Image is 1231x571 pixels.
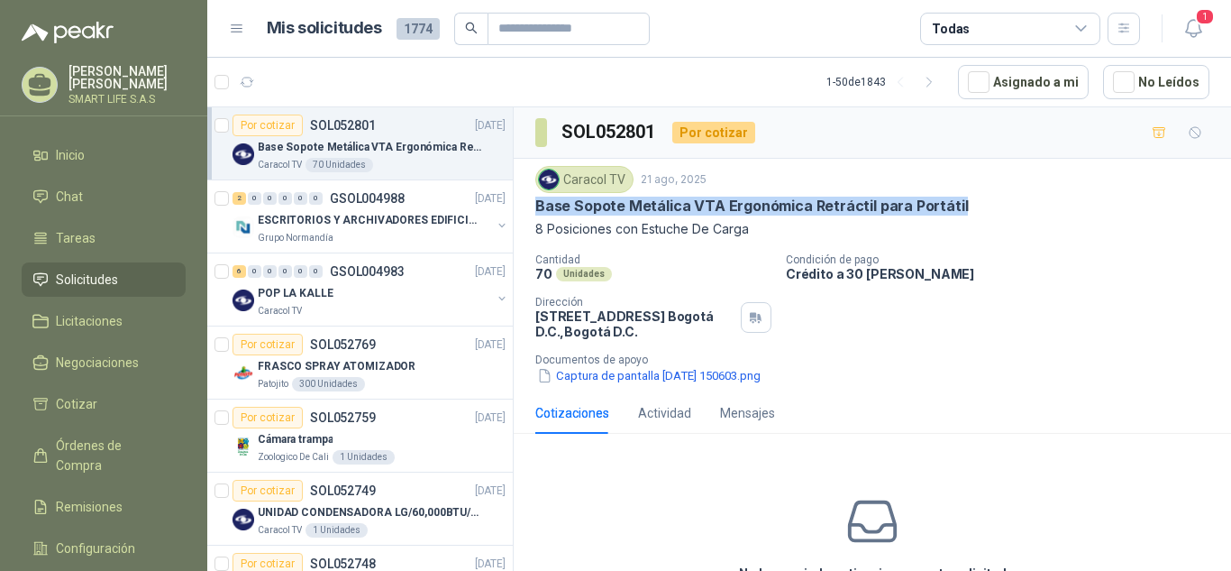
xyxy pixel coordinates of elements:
div: Mensajes [720,403,775,423]
img: Company Logo [233,363,254,384]
div: Por cotizar [233,334,303,355]
span: Órdenes de Compra [56,436,169,475]
p: SOL052801 [310,119,376,132]
p: Base Sopote Metálica VTA Ergonómica Retráctil para Portátil [258,139,482,156]
p: GSOL004983 [330,265,405,278]
a: Solicitudes [22,262,186,297]
p: Dirección [535,296,734,309]
img: Company Logo [233,290,254,311]
p: SOL052748 [310,557,376,570]
div: Por cotizar [233,115,303,136]
p: Caracol TV [258,304,302,318]
div: 1 Unidades [333,450,395,465]
div: 1 Unidades [305,523,368,538]
a: Configuración [22,531,186,566]
p: Cámara trampa [258,431,333,448]
div: Cotizaciones [535,403,609,423]
span: Inicio [56,145,85,165]
div: 0 [263,192,277,205]
a: Negociaciones [22,345,186,380]
div: Caracol TV [535,166,634,193]
p: Grupo Normandía [258,231,333,245]
a: Por cotizarSOL052769[DATE] Company LogoFRASCO SPRAY ATOMIZADORPatojito300 Unidades [207,327,513,400]
div: 0 [309,265,323,278]
a: Licitaciones [22,304,186,338]
p: FRASCO SPRAY ATOMIZADOR [258,358,415,375]
img: Logo peakr [22,22,114,43]
div: Todas [932,19,970,39]
p: POP LA KALLE [258,285,333,302]
h1: Mis solicitudes [267,15,382,41]
div: 1 - 50 de 1843 [826,68,944,97]
span: Negociaciones [56,353,139,373]
div: 6 [233,265,246,278]
p: UNIDAD CONDENSADORA LG/60,000BTU/220V/R410A: I [258,504,482,521]
p: Caracol TV [258,158,302,172]
p: [STREET_ADDRESS] Bogotá D.C. , Bogotá D.C. [535,309,734,339]
img: Company Logo [233,509,254,530]
p: Caracol TV [258,523,302,538]
div: 0 [278,265,292,278]
span: Tareas [56,228,96,248]
p: Crédito a 30 [PERSON_NAME] [786,266,1224,281]
a: Chat [22,180,186,214]
div: 0 [248,265,261,278]
p: [DATE] [475,483,506,500]
p: [PERSON_NAME] [PERSON_NAME] [68,65,186,90]
p: 70 [535,266,552,281]
div: 70 Unidades [305,158,373,172]
div: 0 [278,192,292,205]
a: 2 0 0 0 0 0 GSOL004988[DATE] Company LogoESCRITORIOS Y ARCHIVADORES EDIFICIO EGrupo Normandía [233,188,509,245]
a: Cotizar [22,387,186,421]
button: Captura de pantalla [DATE] 150603.png [535,366,762,385]
button: 1 [1177,13,1209,45]
p: SMART LIFE S.A.S [68,94,186,105]
img: Company Logo [539,170,559,189]
div: 0 [248,192,261,205]
p: [DATE] [475,263,506,281]
div: 0 [309,192,323,205]
span: 1774 [397,18,440,40]
div: Unidades [556,267,612,281]
p: Cantidad [535,253,771,266]
span: Cotizar [56,394,97,414]
div: Por cotizar [672,122,755,143]
a: Órdenes de Compra [22,428,186,483]
button: No Leídos [1103,65,1209,99]
span: Configuración [56,539,135,558]
p: [DATE] [475,117,506,134]
p: SOL052759 [310,411,376,424]
img: Company Logo [233,436,254,457]
p: [DATE] [475,336,506,354]
button: Asignado a mi [958,65,1089,99]
a: 6 0 0 0 0 0 GSOL004983[DATE] Company LogoPOP LA KALLECaracol TV [233,261,509,318]
img: Company Logo [233,143,254,165]
div: 2 [233,192,246,205]
span: Solicitudes [56,270,118,290]
a: Inicio [22,138,186,172]
p: [DATE] [475,190,506,207]
p: GSOL004988 [330,192,405,205]
p: 8 Posiciones con Estuche De Carga [535,219,1209,239]
p: Base Sopote Metálica VTA Ergonómica Retráctil para Portátil [535,197,968,216]
img: Company Logo [233,216,254,238]
div: 300 Unidades [292,377,365,391]
p: 21 ago, 2025 [641,171,707,189]
span: Chat [56,187,83,207]
span: Remisiones [56,497,123,517]
span: Licitaciones [56,311,123,331]
a: Por cotizarSOL052749[DATE] Company LogoUNIDAD CONDENSADORA LG/60,000BTU/220V/R410A: ICaracol TV1 ... [207,473,513,546]
h3: SOL052801 [561,118,658,146]
div: 0 [263,265,277,278]
p: Zoologico De Cali [258,450,329,465]
p: ESCRITORIOS Y ARCHIVADORES EDIFICIO E [258,212,482,229]
p: Condición de pago [786,253,1224,266]
p: SOL052769 [310,338,376,351]
p: SOL052749 [310,484,376,497]
a: Por cotizarSOL052801[DATE] Company LogoBase Sopote Metálica VTA Ergonómica Retráctil para Portáti... [207,107,513,180]
a: Por cotizarSOL052759[DATE] Company LogoCámara trampaZoologico De Cali1 Unidades [207,400,513,473]
span: search [465,22,478,34]
p: Patojito [258,377,288,391]
div: 0 [294,265,307,278]
span: 1 [1195,8,1215,25]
